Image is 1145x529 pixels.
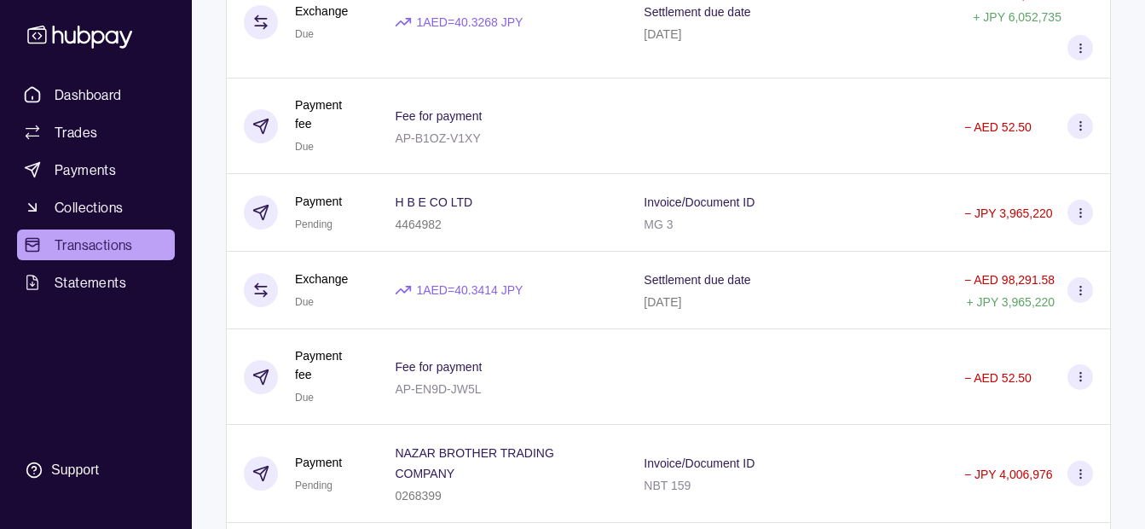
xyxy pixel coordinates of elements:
p: [DATE] [644,27,681,41]
p: − JPY 3,965,220 [964,206,1053,220]
span: Transactions [55,235,133,255]
p: Payment [295,453,342,472]
p: − AED 52.50 [964,371,1032,385]
p: Fee for payment [395,109,482,123]
p: Payment fee [295,96,361,133]
a: Dashboard [17,79,175,110]
span: Dashboard [55,84,122,105]
p: Exchange [295,2,348,20]
p: NAZAR BROTHER TRADING COMPANY [395,446,553,480]
p: AP-B1OZ-V1XY [395,131,480,145]
p: H B E CO LTD [395,195,472,209]
p: Settlement due date [644,273,750,287]
a: Transactions [17,230,175,260]
a: Payments [17,154,175,185]
p: Settlement due date [644,5,750,19]
p: 1 AED = 40.3268 JPY [416,13,523,32]
span: Due [295,141,314,153]
a: Collections [17,192,175,223]
span: Trades [55,122,97,142]
p: NBT 159 [644,479,691,492]
a: Trades [17,117,175,148]
span: Payments [55,160,116,180]
p: Payment [295,192,342,211]
span: Due [295,296,314,308]
span: Pending [295,480,333,491]
span: Collections [55,197,123,218]
span: Due [295,392,314,404]
p: MG 3 [644,218,673,231]
a: Statements [17,267,175,298]
p: Fee for payment [395,360,482,374]
p: 0268399 [395,489,442,503]
p: Payment fee [295,346,361,384]
div: Support [51,461,99,480]
p: Exchange [295,270,348,288]
a: Support [17,452,175,488]
p: + JPY 6,052,735 [973,10,1061,24]
p: Invoice/Document ID [644,456,755,470]
p: AP-EN9D-JW5L [395,382,481,396]
span: Statements [55,272,126,293]
span: Pending [295,218,333,230]
p: 1 AED = 40.3414 JPY [416,281,523,299]
p: − AED 98,291.58 [964,273,1055,287]
p: − AED 52.50 [964,120,1032,134]
p: + JPY 3,965,220 [966,295,1055,309]
p: − JPY 4,006,976 [964,468,1053,481]
p: Invoice/Document ID [644,195,755,209]
p: [DATE] [644,295,681,309]
span: Due [295,28,314,40]
p: 4464982 [395,218,442,231]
